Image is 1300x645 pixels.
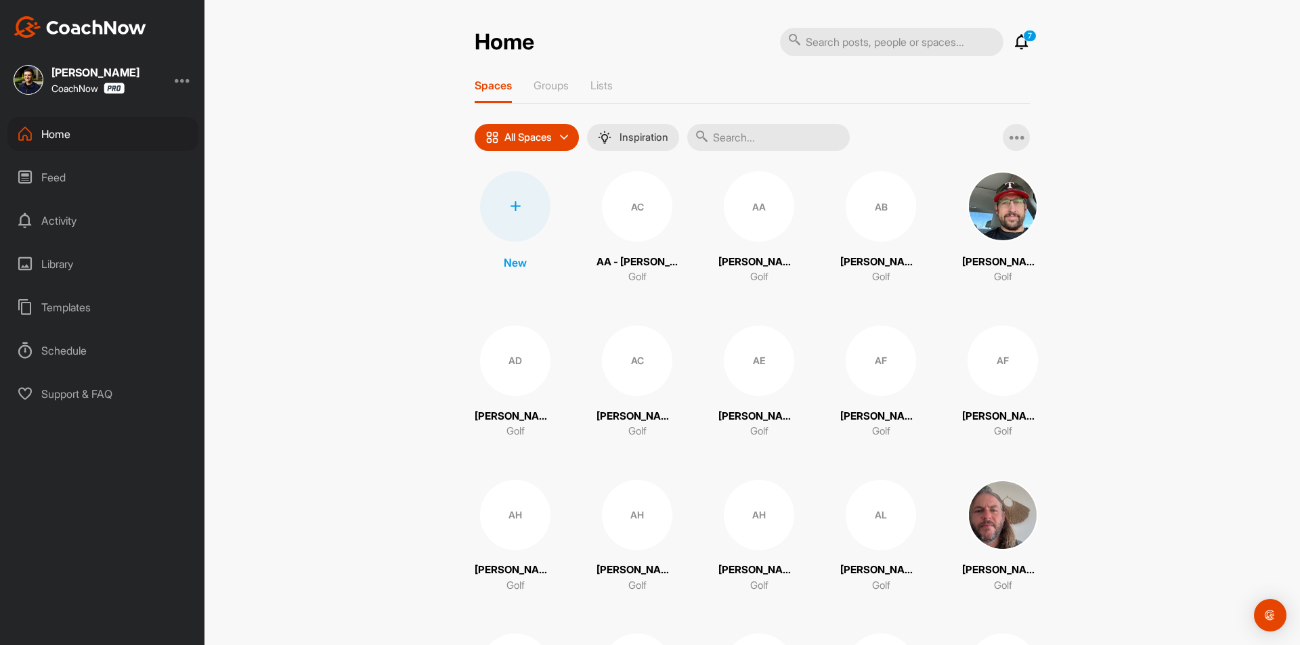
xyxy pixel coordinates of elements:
div: Schedule [7,334,198,368]
p: All Spaces [504,132,552,143]
a: AE[PERSON_NAME]Golf [718,326,800,439]
p: Golf [628,578,647,594]
p: Golf [628,269,647,285]
div: Support & FAQ [7,377,198,411]
p: Golf [750,269,768,285]
p: [PERSON_NAME] [962,562,1043,578]
a: AF[PERSON_NAME]Golf [962,326,1043,439]
p: [PERSON_NAME] [718,562,800,578]
p: Inspiration [620,132,668,143]
div: Templates [7,290,198,324]
a: AB[PERSON_NAME]Golf [840,171,922,285]
p: [PERSON_NAME] [840,254,922,270]
div: Feed [7,160,198,194]
p: [PERSON_NAME] [718,254,800,270]
div: AF [846,326,916,396]
div: AF [968,326,1038,396]
div: CoachNow [51,83,125,94]
div: AA [724,171,794,242]
input: Search posts, people or spaces... [780,28,1003,56]
p: [PERSON_NAME] [475,562,556,578]
p: [PERSON_NAME] [840,409,922,424]
p: Golf [750,424,768,439]
p: Lists [590,79,613,92]
a: [PERSON_NAME]Golf [962,171,1043,285]
input: Search... [687,124,850,151]
a: [PERSON_NAME]Golf [962,480,1043,594]
p: Spaces [475,79,512,92]
div: AC [602,171,672,242]
div: Library [7,247,198,281]
p: Golf [872,578,890,594]
img: menuIcon [598,131,611,144]
a: AC[PERSON_NAME] De La [PERSON_NAME]Golf [597,326,678,439]
div: Open Intercom Messenger [1254,599,1286,631]
p: Golf [506,578,525,594]
a: AH[PERSON_NAME]Golf [597,480,678,594]
p: [PERSON_NAME] [718,409,800,424]
p: [PERSON_NAME] De La [PERSON_NAME] [597,409,678,424]
img: square_49fb5734a34dfb4f485ad8bdc13d6667.jpg [14,65,43,95]
p: 7 [1023,30,1037,42]
p: [PERSON_NAME] [597,562,678,578]
div: AB [846,171,916,242]
p: [PERSON_NAME] [475,409,556,424]
img: icon [485,131,499,144]
p: [PERSON_NAME] [840,562,922,578]
a: AA[PERSON_NAME]Golf [718,171,800,285]
p: [PERSON_NAME] [962,254,1043,270]
div: AH [724,480,794,550]
p: Golf [872,424,890,439]
p: Golf [994,578,1012,594]
div: Activity [7,204,198,238]
div: AH [480,480,550,550]
a: ACAA - [PERSON_NAME]Golf [597,171,678,285]
p: Golf [750,578,768,594]
div: Home [7,117,198,151]
div: [PERSON_NAME] [51,67,139,78]
a: AH[PERSON_NAME]Golf [718,480,800,594]
p: New [504,254,527,271]
p: Golf [994,424,1012,439]
h2: Home [475,29,534,55]
div: AH [602,480,672,550]
p: Golf [506,424,525,439]
img: square_1977211304866c651fe8574bfd4e6d3a.jpg [968,171,1038,242]
img: CoachNow Pro [104,83,125,94]
img: CoachNow [14,16,146,38]
div: AL [846,480,916,550]
div: AE [724,326,794,396]
p: Golf [628,424,647,439]
img: square_070bcfb37112b398d0b1e8e92526b093.jpg [968,480,1038,550]
a: AH[PERSON_NAME]Golf [475,480,556,594]
p: Golf [872,269,890,285]
p: Groups [534,79,569,92]
div: AD [480,326,550,396]
p: AA - [PERSON_NAME] [597,254,678,270]
a: AF[PERSON_NAME]Golf [840,326,922,439]
p: Golf [994,269,1012,285]
a: AD[PERSON_NAME]Golf [475,326,556,439]
div: AC [602,326,672,396]
a: AL[PERSON_NAME]Golf [840,480,922,594]
p: [PERSON_NAME] [962,409,1043,424]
